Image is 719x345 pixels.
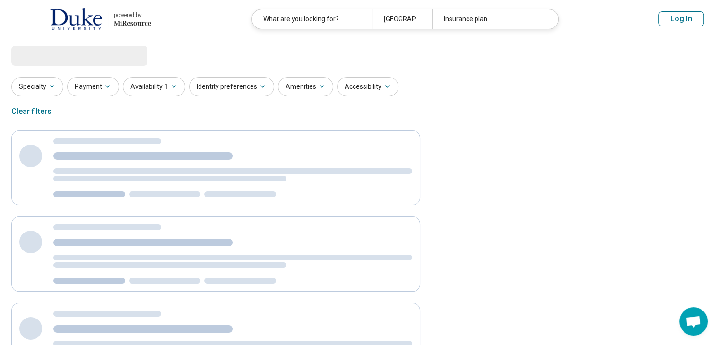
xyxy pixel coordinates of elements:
[15,8,151,30] a: Duke Universitypowered by
[658,11,704,26] button: Log In
[11,77,63,96] button: Specialty
[67,77,119,96] button: Payment
[11,100,52,123] div: Clear filters
[278,77,333,96] button: Amenities
[11,46,91,65] span: Loading...
[114,11,151,19] div: powered by
[252,9,372,29] div: What are you looking for?
[372,9,432,29] div: [GEOGRAPHIC_DATA], [GEOGRAPHIC_DATA]
[123,77,185,96] button: Availability1
[432,9,552,29] div: Insurance plan
[189,77,274,96] button: Identity preferences
[165,82,168,92] span: 1
[337,77,398,96] button: Accessibility
[679,307,708,336] a: Open chat
[50,8,102,30] img: Duke University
